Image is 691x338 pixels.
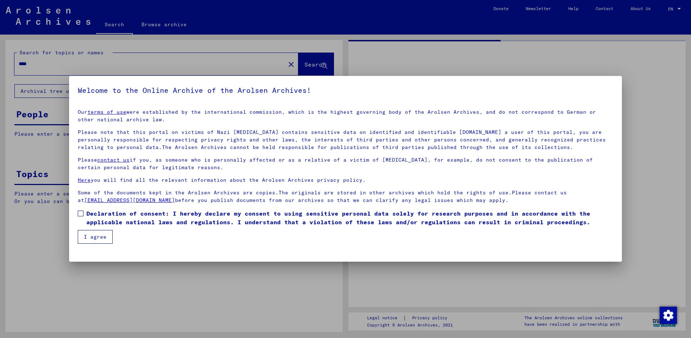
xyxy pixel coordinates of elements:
p: Please note that this portal on victims of Nazi [MEDICAL_DATA] contains sensitive data on identif... [78,129,613,151]
a: terms of use [87,109,126,115]
button: I agree [78,230,113,244]
a: contact us [97,157,130,163]
h5: Welcome to the Online Archive of the Arolsen Archives! [78,85,613,96]
img: Change consent [660,307,677,324]
span: Declaration of consent: I hereby declare my consent to using sensitive personal data solely for r... [86,209,613,226]
p: Our were established by the international commission, which is the highest governing body of the ... [78,108,613,123]
p: you will find all the relevant information about the Arolsen Archives privacy policy. [78,176,613,184]
a: Here [78,177,91,183]
a: [EMAIL_ADDRESS][DOMAIN_NAME] [84,197,175,203]
div: Change consent [659,306,677,324]
p: Some of the documents kept in the Arolsen Archives are copies.The originals are stored in other a... [78,189,613,204]
p: Please if you, as someone who is personally affected or as a relative of a victim of [MEDICAL_DAT... [78,156,613,171]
